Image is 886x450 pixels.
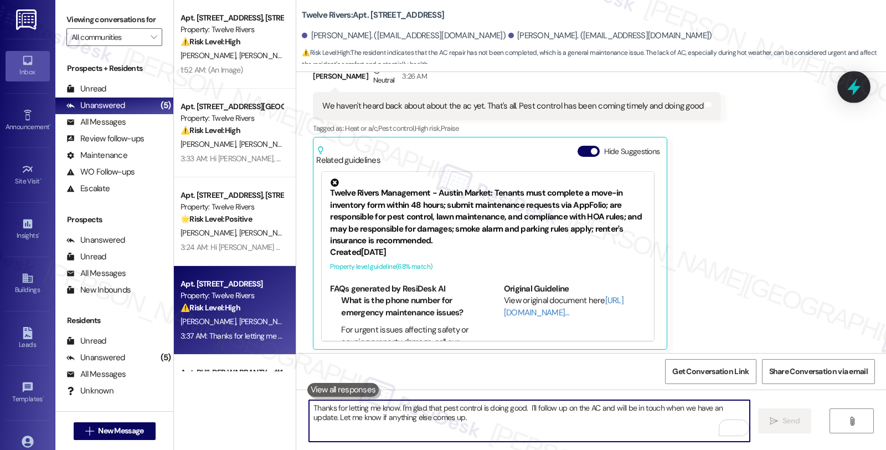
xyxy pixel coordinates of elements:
strong: ⚠️ Risk Level: High [181,303,240,313]
div: All Messages [66,268,126,279]
div: Maintenance [66,150,127,161]
button: Share Conversation via email [762,359,875,384]
textarea: To enrich screen reader interactions, please activate Accessibility in Grammarly extension settings [309,400,750,442]
div: Apt. [STREET_ADDRESS], [STREET_ADDRESS] [181,190,283,201]
a: Inbox [6,51,50,81]
button: Send [758,408,812,433]
li: For urgent issues affecting safety or causing property damage, call our emergency line at [PHONE_... [341,324,472,372]
a: Buildings [6,269,50,299]
div: We haven't heard back about about the ac yet. That's all. Pest control has been coming timely and... [322,100,703,112]
button: New Message [74,422,156,440]
span: High risk , [415,124,441,133]
div: Apt. [STREET_ADDRESS], [STREET_ADDRESS] [181,12,283,24]
strong: ⚠️ Risk Level: High [302,48,349,57]
div: Escalate [66,183,110,195]
span: Share Conversation via email [769,366,868,377]
div: (5) [158,349,174,366]
span: Heat or a/c , [345,124,378,133]
div: All Messages [66,116,126,128]
div: [PERSON_NAME] [313,65,721,92]
div: Unread [66,335,106,347]
span: • [38,230,40,238]
span: Send [782,415,800,427]
input: All communities [71,28,145,46]
span: [PERSON_NAME] [181,139,239,149]
div: Property: Twelve Rivers [181,113,283,124]
div: Property: Twelve Rivers [181,24,283,35]
span: [PERSON_NAME] [181,50,239,60]
img: ResiDesk Logo [16,9,39,30]
div: Residents [55,315,173,326]
strong: 🌟 Risk Level: Positive [181,214,252,224]
span: [PERSON_NAME] [239,316,295,326]
span: • [49,121,51,129]
strong: ⚠️ Risk Level: High [181,125,240,135]
div: 3:26 AM [399,70,426,82]
b: Twelve Rivers: Apt. [STREET_ADDRESS] [302,9,444,21]
i:  [151,33,157,42]
b: FAQs generated by ResiDesk AI [330,283,445,294]
span: : The resident indicates that the AC repair has not been completed, which is a general maintenanc... [302,47,886,71]
div: Related guidelines [316,146,380,166]
div: Tagged as: [313,120,721,136]
div: 3:37 AM: Thanks for letting me know. I'm glad that pest control is doing good. I'll follow up on ... [181,331,772,341]
div: [PERSON_NAME]. ([EMAIL_ADDRESS][DOMAIN_NAME]) [508,30,712,42]
div: Unread [66,251,106,263]
div: Unknown [66,385,114,397]
span: Get Conversation Link [672,366,749,377]
div: New Inbounds [66,284,131,296]
div: Property: Twelve Rivers [181,201,283,213]
strong: ⚠️ Risk Level: High [181,37,240,47]
div: Unread [66,83,106,95]
span: Pest control , [378,124,415,133]
button: Get Conversation Link [665,359,756,384]
label: Viewing conversations for [66,11,162,28]
div: Neutral [371,65,396,88]
span: [PERSON_NAME] [181,316,239,326]
div: 1:52 AM: (An Image) [181,65,243,75]
div: Apt. [STREET_ADDRESS] [181,278,283,290]
a: [URL][DOMAIN_NAME]… [504,295,624,318]
i:  [770,417,778,426]
span: New Message [98,425,143,437]
i:  [848,417,856,426]
span: [PERSON_NAME] [239,228,295,238]
div: Property: Twelve Rivers [181,290,283,301]
div: Property level guideline ( 68 % match) [330,261,646,273]
div: Unanswered [66,100,125,111]
a: Insights • [6,214,50,244]
span: • [40,176,42,183]
label: Hide Suggestions [604,146,660,157]
span: [PERSON_NAME] [239,50,298,60]
div: Unanswered [66,352,125,364]
i:  [85,427,94,436]
div: [PERSON_NAME]. ([EMAIL_ADDRESS][DOMAIN_NAME]) [302,30,506,42]
span: • [43,393,44,401]
span: Praise [441,124,459,133]
div: Created [DATE] [330,247,646,258]
div: Apt. [STREET_ADDRESS][GEOGRAPHIC_DATA][STREET_ADDRESS] [181,101,283,113]
div: Review follow-ups [66,133,144,145]
a: Templates • [6,378,50,408]
div: Prospects [55,214,173,226]
div: All Messages [66,369,126,380]
div: WO Follow-ups [66,166,135,178]
a: Site Visit • [6,160,50,190]
div: Prospects + Residents [55,63,173,74]
div: View original document here [504,295,646,319]
b: Original Guideline [504,283,569,294]
div: (5) [158,97,174,114]
div: Apt. BUILDER WARRANTY - #1, BUILDER WARRANTY - [STREET_ADDRESS] [181,367,283,379]
div: Unanswered [66,234,125,246]
span: [PERSON_NAME] [181,228,239,238]
li: What is the phone number for emergency maintenance issues? [341,295,472,319]
div: Twelve Rivers Management - Austin Market: Tenants must complete a move-in inventory form within 4... [330,178,646,247]
a: Leads [6,324,50,354]
span: [PERSON_NAME] [239,139,295,149]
